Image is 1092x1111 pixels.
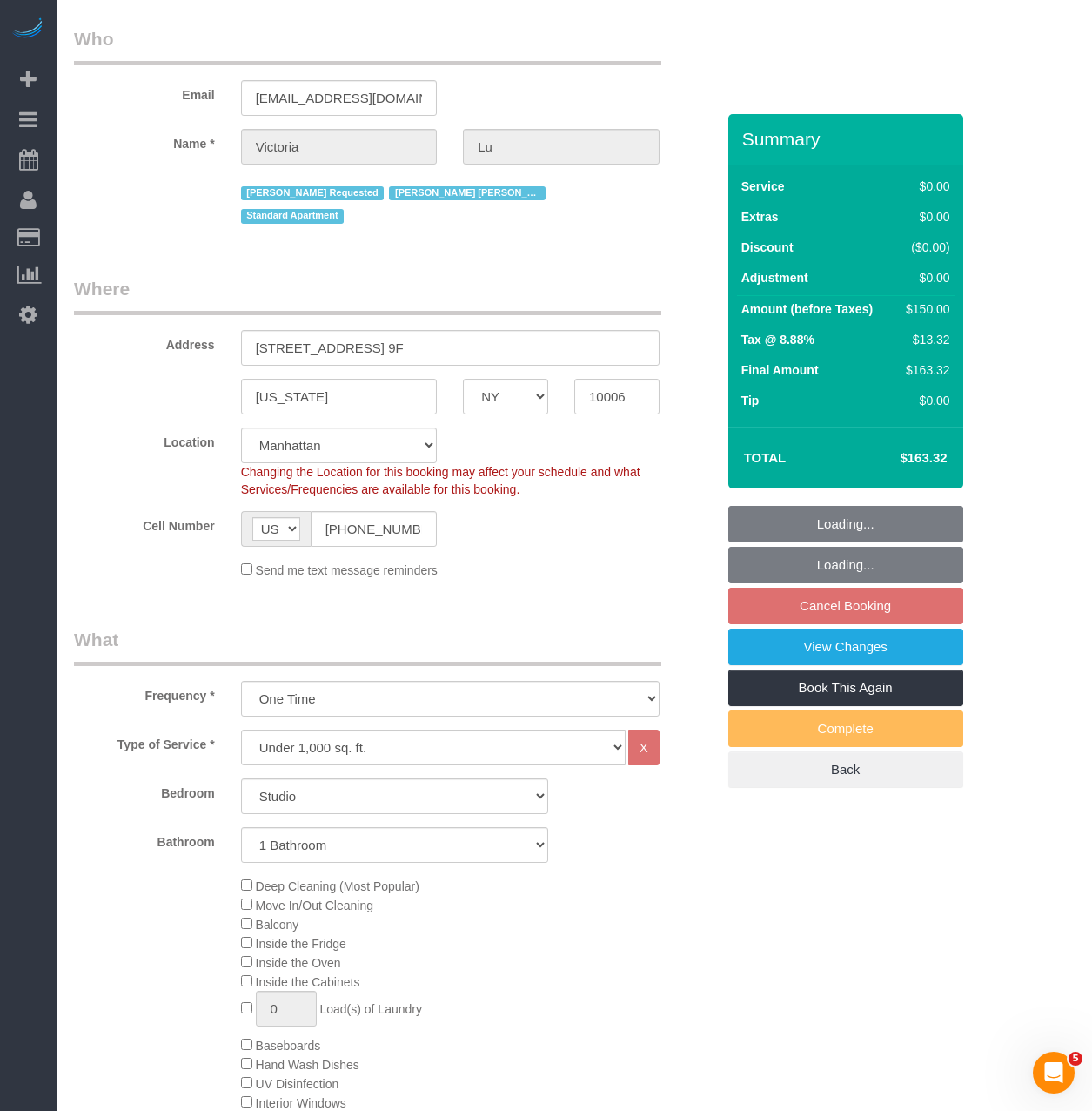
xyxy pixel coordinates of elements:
span: UV Disinfection [256,1077,339,1091]
div: $0.00 [899,178,949,195]
label: Bedroom [61,778,228,802]
label: Cell Number [61,511,228,535]
label: Bathroom [61,827,228,851]
legend: Where [74,276,661,315]
a: View Changes [728,629,963,665]
div: $0.00 [899,269,949,286]
a: Back [728,751,963,788]
span: 5 [1069,1052,1082,1066]
label: Frequency * [61,681,228,704]
label: Extras [741,208,779,226]
input: Cell Number [311,511,438,547]
h4: $163.32 [847,451,947,466]
div: $0.00 [899,208,949,226]
span: Inside the Cabinets [256,975,360,989]
span: [PERSON_NAME] Requested [241,186,385,200]
label: Tip [741,392,760,409]
span: Interior Windows [256,1096,346,1110]
div: $150.00 [899,300,949,318]
label: Name * [61,129,228,152]
h3: Summary [742,129,955,149]
input: Last Name [463,129,660,165]
strong: Total [744,450,787,465]
span: Inside the Oven [256,956,341,970]
label: Address [61,330,228,353]
input: Email [241,80,438,116]
span: Inside the Fridge [256,937,346,951]
span: Deep Cleaning (Most Popular) [256,879,419,893]
span: Hand Wash Dishes [256,1058,359,1072]
label: Tax @ 8.88% [741,331,814,348]
img: Automaid Logo [10,17,45,42]
iframe: Intercom live chat [1033,1052,1075,1094]
label: Type of Service * [61,730,228,753]
span: Load(s) of Laundry [319,1002,422,1016]
label: Final Amount [741,361,819,379]
div: $13.32 [899,331,949,348]
span: Move In/Out Cleaning [256,899,373,912]
span: Send me text message reminders [256,563,438,577]
div: ($0.00) [899,239,949,256]
label: Discount [741,239,794,256]
input: Zip Code [574,379,660,414]
label: Adjustment [741,269,808,286]
span: [PERSON_NAME] [PERSON_NAME] Requested [389,186,546,200]
div: $0.00 [899,392,949,409]
legend: Who [74,26,661,65]
span: Standard Apartment [241,209,345,223]
input: City [241,379,438,414]
label: Service [741,178,785,195]
a: Book This Again [728,670,963,706]
input: First Name [241,129,438,165]
label: Location [61,428,228,451]
span: Balcony [256,918,299,932]
legend: What [74,627,661,666]
div: $163.32 [899,361,949,379]
label: Email [61,80,228,104]
label: Amount (before Taxes) [741,300,873,318]
span: Changing the Location for this booking may affect your schedule and what Services/Frequencies are... [241,465,640,496]
span: Baseboards [256,1039,321,1053]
